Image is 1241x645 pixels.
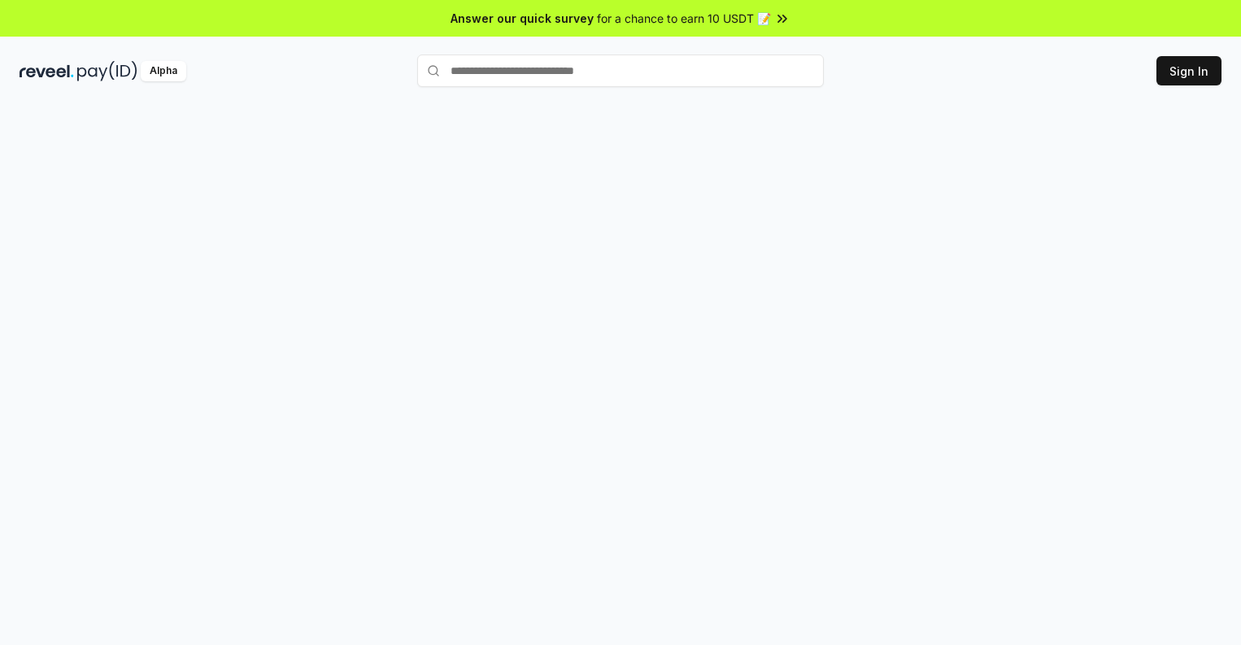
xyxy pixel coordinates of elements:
[451,10,594,27] span: Answer our quick survey
[1156,56,1221,85] button: Sign In
[77,61,137,81] img: pay_id
[141,61,186,81] div: Alpha
[20,61,74,81] img: reveel_dark
[597,10,771,27] span: for a chance to earn 10 USDT 📝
